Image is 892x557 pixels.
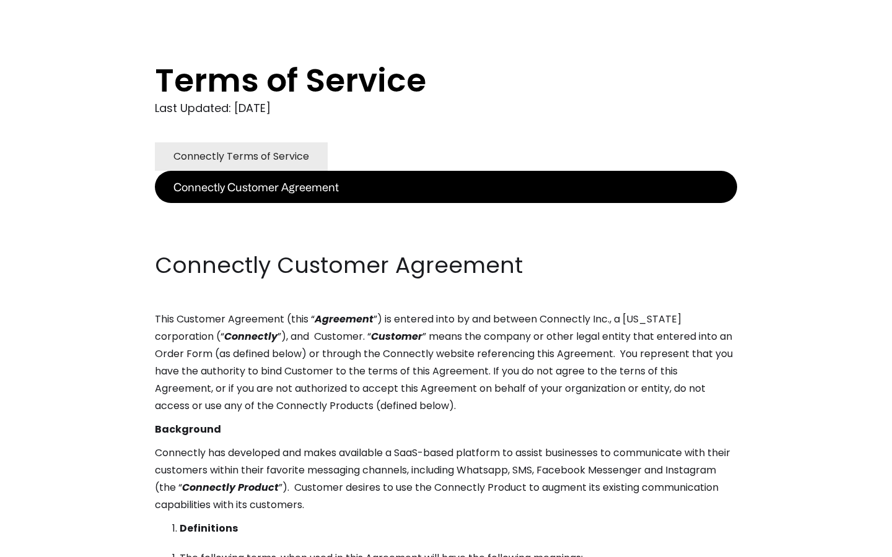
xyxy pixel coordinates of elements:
[12,534,74,553] aside: Language selected: English
[180,521,238,535] strong: Definitions
[173,178,339,196] div: Connectly Customer Agreement
[155,203,737,220] p: ‍
[224,329,278,343] em: Connectly
[155,422,221,436] strong: Background
[155,62,688,99] h1: Terms of Service
[155,311,737,415] p: This Customer Agreement (this “ ”) is entered into by and between Connectly Inc., a [US_STATE] co...
[315,312,374,326] em: Agreement
[155,227,737,244] p: ‍
[182,480,279,494] em: Connectly Product
[155,444,737,514] p: Connectly has developed and makes available a SaaS-based platform to assist businesses to communi...
[155,250,737,281] h2: Connectly Customer Agreement
[25,535,74,553] ul: Language list
[371,329,422,343] em: Customer
[173,148,309,165] div: Connectly Terms of Service
[155,99,737,118] div: Last Updated: [DATE]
